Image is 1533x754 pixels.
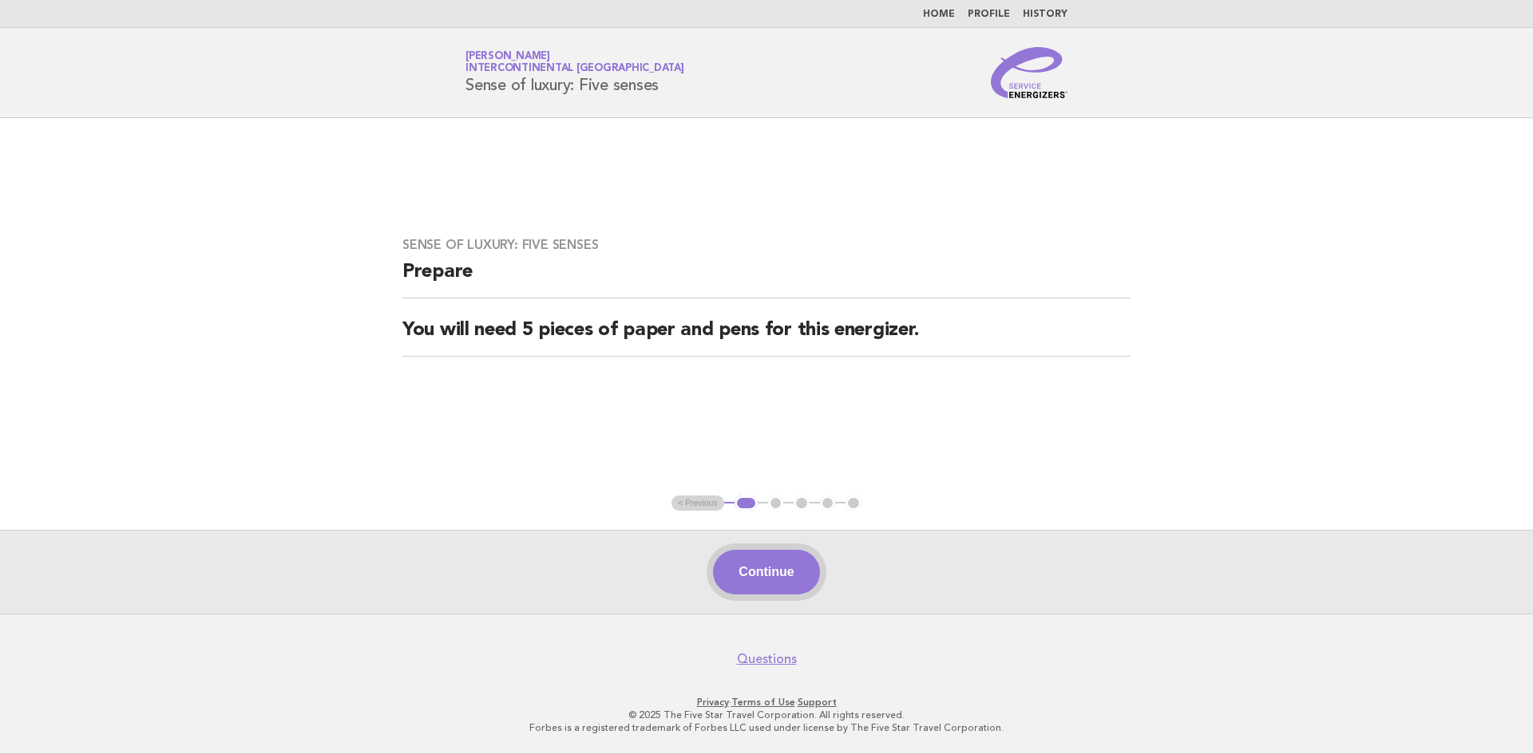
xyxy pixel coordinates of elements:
a: Support [798,697,837,708]
a: Profile [968,10,1010,19]
a: Home [923,10,955,19]
button: 1 [735,495,758,511]
a: Privacy [697,697,729,708]
span: InterContinental [GEOGRAPHIC_DATA] [465,64,684,74]
a: [PERSON_NAME]InterContinental [GEOGRAPHIC_DATA] [465,51,684,73]
img: Service Energizers [991,47,1068,98]
p: · · [278,696,1255,709]
h2: You will need 5 pieces of paper and pens for this energizer. [402,318,1131,357]
h3: Sense of luxury: Five senses [402,237,1131,253]
button: Continue [713,550,819,594]
h1: Sense of luxury: Five senses [465,52,684,93]
p: Forbes is a registered trademark of Forbes LLC used under license by The Five Star Travel Corpora... [278,721,1255,734]
a: Terms of Use [731,697,795,708]
h2: Prepare [402,259,1131,298]
p: © 2025 The Five Star Travel Corporation. All rights reserved. [278,709,1255,721]
a: History [1023,10,1068,19]
a: Questions [737,651,797,667]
